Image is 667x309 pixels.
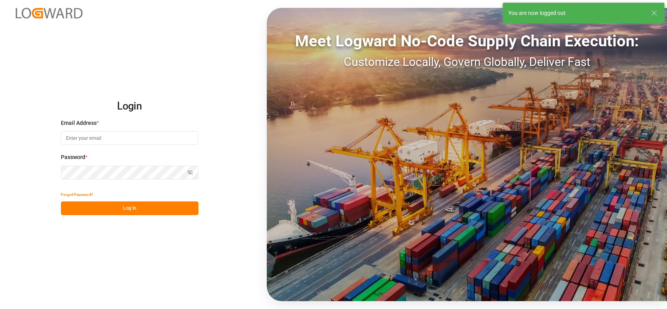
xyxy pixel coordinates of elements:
button: Log In [61,201,198,215]
div: You are now logged out [508,9,643,17]
h2: Login [61,94,198,119]
span: Email Address [61,119,97,127]
span: Password [61,153,85,161]
div: Customize Locally, Govern Globally, Deliver Fast [267,53,667,71]
input: Enter your email [61,131,198,145]
div: Meet Logward No-Code Supply Chain Execution: [267,29,667,53]
button: Forgot Password? [61,188,93,201]
img: Logward_new_orange.png [16,8,82,18]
